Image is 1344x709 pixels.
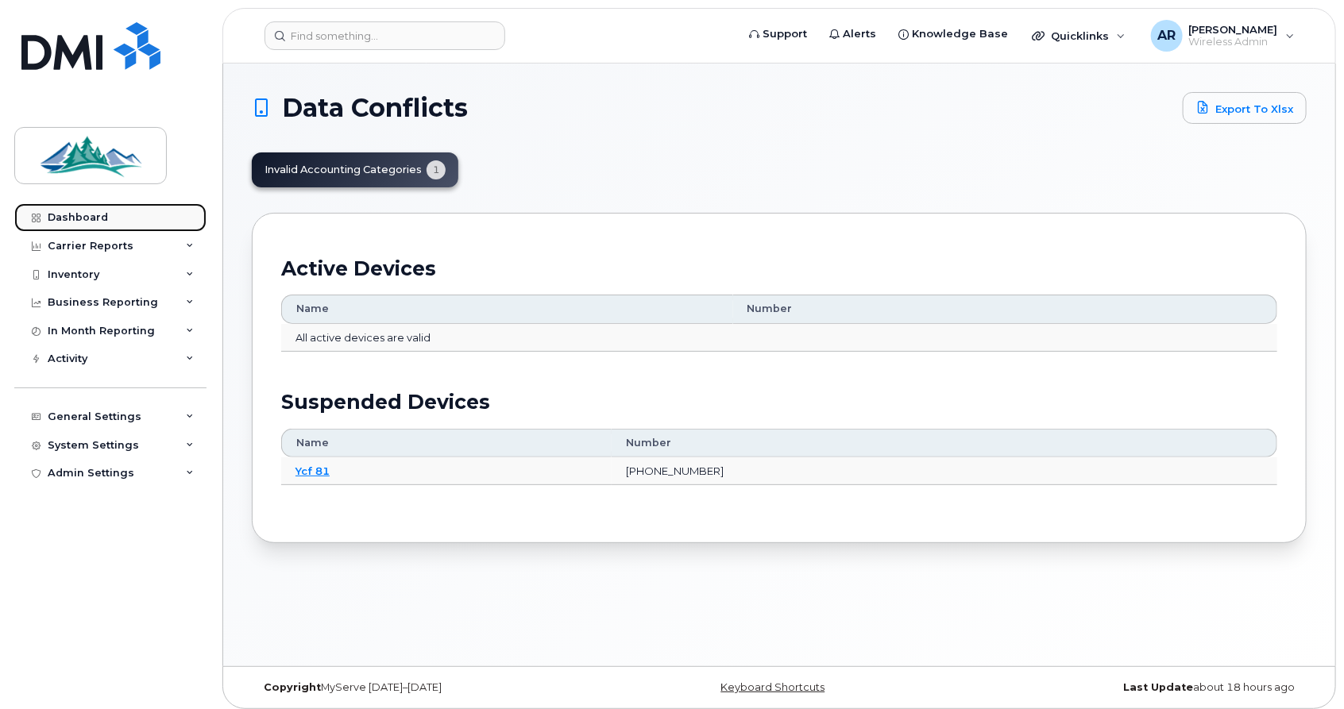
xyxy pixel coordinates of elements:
span: Data Conflicts [282,96,468,120]
td: [PHONE_NUMBER] [612,457,1277,486]
h2: Suspended Devices [281,390,1277,414]
h2: Active Devices [281,256,1277,280]
strong: Last Update [1123,681,1193,693]
div: MyServe [DATE]–[DATE] [252,681,604,694]
a: Keyboard Shortcuts [720,681,825,693]
a: Export to Xlsx [1183,92,1307,124]
th: Number [612,429,1277,457]
a: Ycf 81 [295,464,330,477]
strong: Copyright [264,681,321,693]
th: Number [733,295,1277,323]
th: Name [281,429,612,457]
td: All active devices are valid [281,324,1277,353]
div: about 18 hours ago [955,681,1307,694]
th: Name [281,295,733,323]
